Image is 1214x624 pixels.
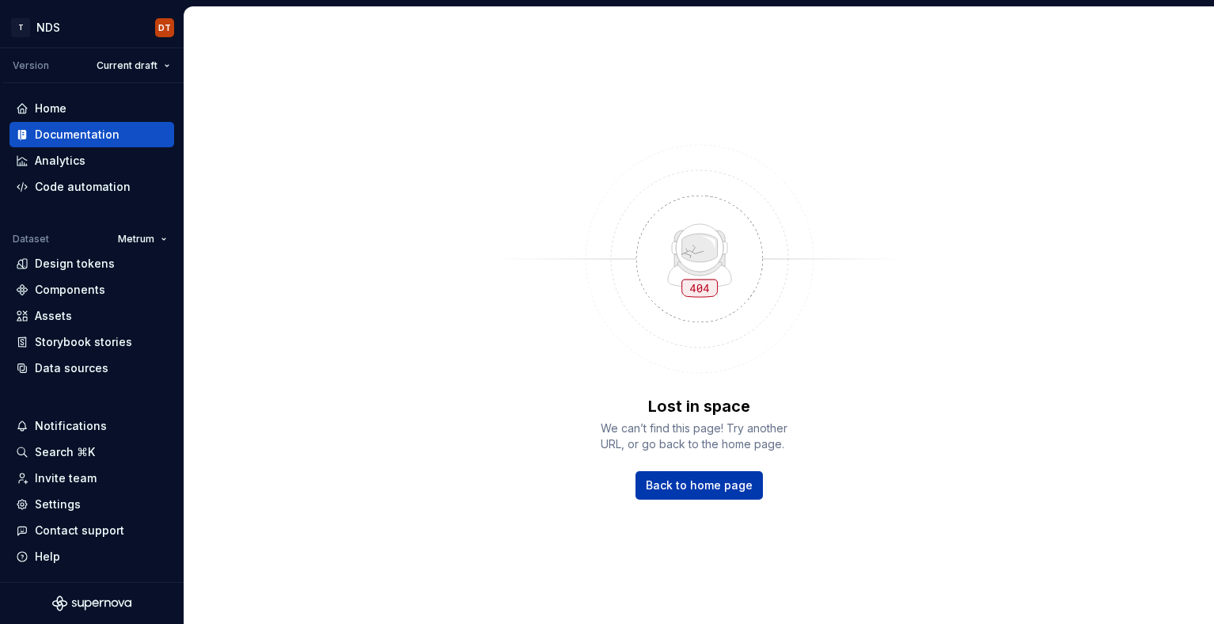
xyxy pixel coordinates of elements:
div: T [11,18,30,37]
button: Notifications [9,413,174,439]
a: Design tokens [9,251,174,276]
a: Back to home page [635,471,763,500]
a: Components [9,277,174,302]
div: Documentation [35,127,120,143]
a: Settings [9,492,174,517]
a: Analytics [9,148,174,173]
div: Dataset [13,233,49,245]
div: Help [35,549,60,565]
span: We can’t find this page! Try another URL, or go back to the home page. [601,420,799,452]
p: Lost in space [648,395,750,417]
button: TNDSDT [3,10,180,44]
a: Home [9,96,174,121]
div: Assets [35,308,72,324]
a: Assets [9,303,174,329]
div: Invite team [35,470,97,486]
div: Search ⌘K [35,444,95,460]
span: Metrum [118,233,154,245]
button: Metrum [111,228,174,250]
div: NDS [36,20,60,36]
div: Code automation [35,179,131,195]
div: Design tokens [35,256,115,272]
div: Notifications [35,418,107,434]
span: Back to home page [646,478,753,493]
div: Analytics [35,153,85,169]
a: Invite team [9,466,174,491]
button: Contact support [9,518,174,543]
div: Home [35,101,66,116]
button: Current draft [89,55,177,77]
span: Current draft [97,59,157,72]
div: Version [13,59,49,72]
a: Code automation [9,174,174,200]
a: Storybook stories [9,329,174,355]
div: Components [35,282,105,298]
div: DT [158,21,171,34]
button: Help [9,544,174,569]
div: Storybook stories [35,334,132,350]
a: Data sources [9,356,174,381]
div: Settings [35,497,81,512]
div: Contact support [35,523,124,538]
svg: Supernova Logo [52,595,131,611]
div: Data sources [35,360,108,376]
button: Search ⌘K [9,439,174,465]
a: Documentation [9,122,174,147]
